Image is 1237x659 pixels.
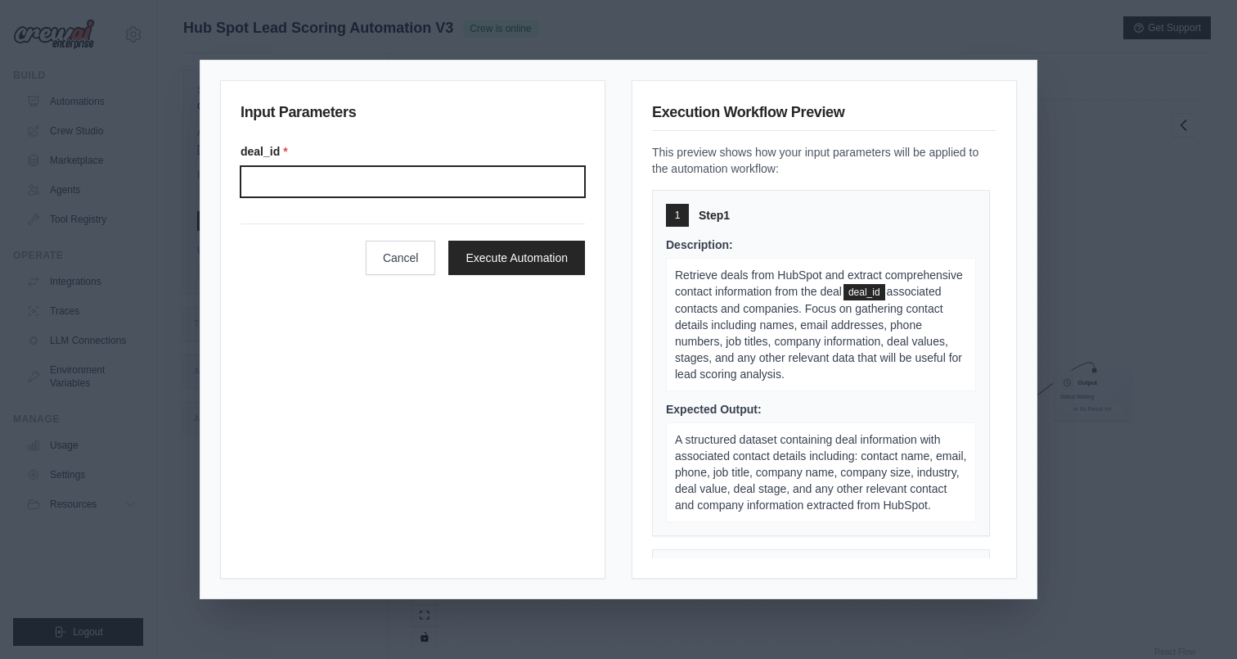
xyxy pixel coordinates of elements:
[675,269,963,298] span: Retrieve deals from HubSpot and extract comprehensive contact information from the deal
[666,238,733,251] span: Description:
[241,143,585,160] label: deal_id
[675,209,681,222] span: 1
[652,144,996,177] p: This preview shows how your input parameters will be applied to the automation workflow:
[675,433,966,512] span: A structured dataset containing deal information with associated contact details including: conta...
[366,241,436,275] button: Cancel
[241,101,585,130] h3: Input Parameters
[843,284,885,300] span: deal_id
[699,207,730,223] span: Step 1
[666,403,762,416] span: Expected Output:
[448,241,585,275] button: Execute Automation
[652,101,996,131] h3: Execution Workflow Preview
